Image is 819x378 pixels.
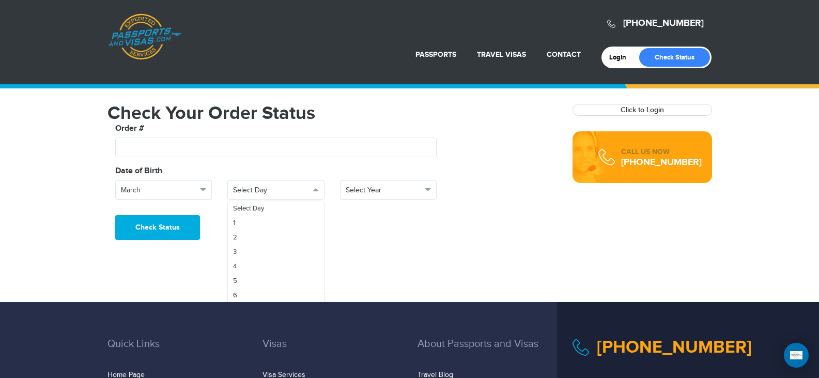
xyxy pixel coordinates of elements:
label: Date of Birth [115,165,162,177]
label: Order # [115,123,144,135]
span: 4 [233,262,237,270]
a: Passports [415,50,456,59]
div: CALL US NOW [621,147,702,157]
span: 5 [233,277,237,285]
button: Select Day [227,180,324,200]
span: 3 [233,248,237,256]
span: 1 [233,219,235,227]
button: March [115,180,212,200]
span: 6 [233,291,237,299]
span: Select Year [346,185,422,195]
a: Travel Visas [477,50,526,59]
span: Select Day [233,185,310,195]
a: [PHONE_NUMBER] [597,337,752,358]
h1: Check Your Order Status [107,104,557,123]
span: March [121,185,197,195]
div: Open Intercom Messenger [784,343,809,368]
a: [PHONE_NUMBER] [623,18,704,29]
span: Select Day [233,204,264,213]
span: 2 [233,233,237,241]
div: [PHONE_NUMBER] [621,157,702,168]
a: Passports & [DOMAIN_NAME] [108,13,181,60]
h3: Quick Links [107,338,247,365]
a: Contact [547,50,581,59]
h3: About Passports and Visas [418,338,557,365]
button: Check Status [115,215,200,240]
h3: Visas [262,338,402,365]
a: Click to Login [621,105,664,114]
button: Select Year [340,180,437,200]
a: Login [609,53,633,62]
a: Check Status [639,48,710,67]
